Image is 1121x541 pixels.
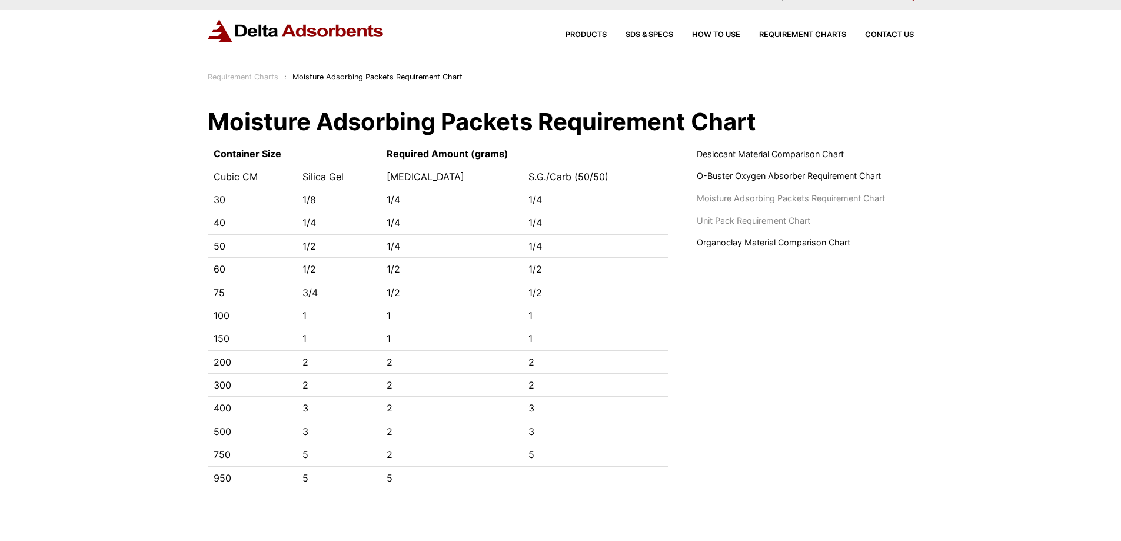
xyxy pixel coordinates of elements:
td: 1 [381,327,523,350]
a: Moisture Adsorbing Packets Requirement Chart [697,192,885,205]
td: 2 [297,374,381,397]
td: 1 [523,327,668,350]
td: 30 [208,188,297,211]
a: Desiccant Material Comparison Chart [697,148,844,161]
td: 50 [208,234,297,257]
span: Products [566,31,607,39]
td: 5 [297,443,381,466]
td: 1 [297,327,381,350]
td: 2 [523,374,668,397]
a: Products [547,31,607,39]
td: 1/4 [523,211,668,234]
td: 3 [297,397,381,420]
td: 2 [523,350,668,373]
span: Requirement Charts [759,31,846,39]
td: 1/4 [381,211,523,234]
a: How to Use [673,31,740,39]
td: 750 [208,443,297,466]
td: 500 [208,420,297,443]
td: 1/8 [297,188,381,211]
a: SDS & SPECS [607,31,673,39]
td: Silica Gel [297,165,381,188]
td: 40 [208,211,297,234]
a: O-Buster Oxygen Absorber Requirement Chart [697,170,881,182]
a: Organoclay Material Comparison Chart [697,236,850,249]
td: 3 [523,420,668,443]
td: 1/4 [297,211,381,234]
td: 1/2 [297,234,381,257]
td: 1/2 [523,258,668,281]
img: Delta Adsorbents [208,19,384,42]
td: 1/4 [381,234,523,257]
span: SDS & SPECS [626,31,673,39]
td: Cubic CM [208,165,297,188]
a: Contact Us [846,31,914,39]
td: S.G./Carb (50/50) [523,165,668,188]
td: 1/4 [523,188,668,211]
td: 1/2 [381,281,523,304]
td: 1/2 [523,281,668,304]
a: Requirement Charts [740,31,846,39]
td: 5 [297,466,381,489]
h1: Moisture Adsorbing Packets Requirement Chart [208,110,914,134]
span: : [284,72,287,81]
td: 1/4 [523,234,668,257]
th: Container Size [208,143,381,165]
td: 2 [381,420,523,443]
th: Required Amount (grams) [381,143,669,165]
td: 2 [381,443,523,466]
td: 1/4 [381,188,523,211]
td: 5 [523,443,668,466]
td: 2 [381,397,523,420]
td: 1 [381,304,523,327]
td: 150 [208,327,297,350]
td: 2 [381,350,523,373]
span: Contact Us [865,31,914,39]
td: 1 [523,304,668,327]
span: Moisture Adsorbing Packets Requirement Chart [292,72,463,81]
td: 1/2 [297,258,381,281]
td: 1/2 [381,258,523,281]
td: 100 [208,304,297,327]
td: 300 [208,374,297,397]
td: 950 [208,466,297,489]
td: [MEDICAL_DATA] [381,165,523,188]
td: 200 [208,350,297,373]
td: 2 [381,374,523,397]
a: Requirement Charts [208,72,278,81]
td: 3 [523,397,668,420]
td: 3 [297,420,381,443]
td: 2 [297,350,381,373]
span: How to Use [692,31,740,39]
td: 5 [381,466,523,489]
td: 1 [297,304,381,327]
td: 3/4 [297,281,381,304]
td: 75 [208,281,297,304]
a: Unit Pack Requirement Chart [697,214,810,227]
td: 60 [208,258,297,281]
td: 400 [208,397,297,420]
